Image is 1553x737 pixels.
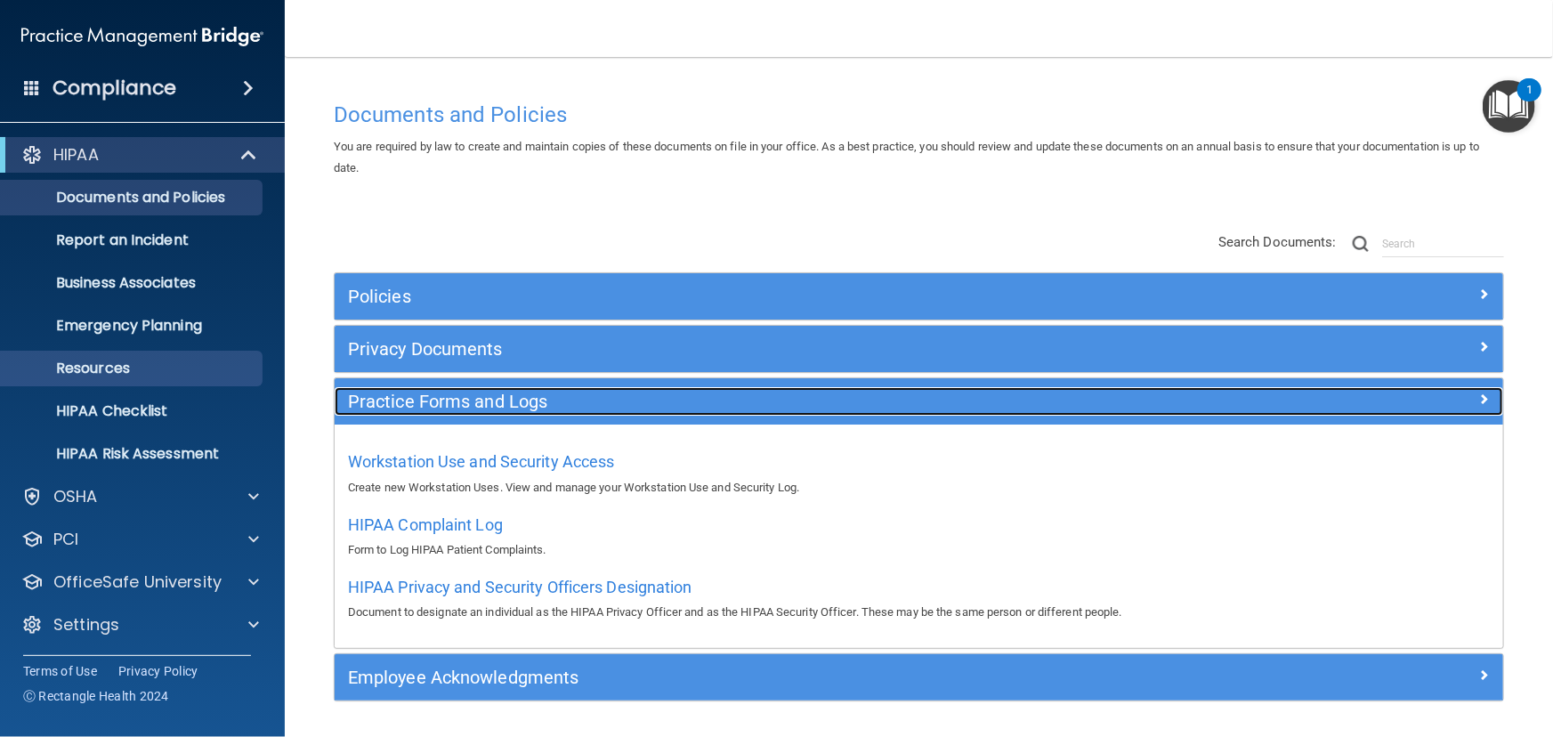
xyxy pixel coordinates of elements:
[334,103,1504,126] h4: Documents and Policies
[1218,234,1337,250] span: Search Documents:
[348,392,1198,411] h5: Practice Forms and Logs
[21,529,259,550] a: PCI
[1382,231,1504,257] input: Search
[348,282,1490,311] a: Policies
[12,317,255,335] p: Emergency Planning
[348,515,503,534] span: HIPAA Complaint Log
[348,520,503,533] a: HIPAA Complaint Log
[118,662,198,680] a: Privacy Policy
[334,140,1479,174] span: You are required by law to create and maintain copies of these documents on file in your office. ...
[12,231,255,249] p: Report an Incident
[348,452,615,471] span: Workstation Use and Security Access
[348,668,1198,687] h5: Employee Acknowledgments
[53,571,222,593] p: OfficeSafe University
[12,360,255,377] p: Resources
[1483,80,1535,133] button: Open Resource Center, 1 new notification
[348,287,1198,306] h5: Policies
[53,614,119,636] p: Settings
[12,402,255,420] p: HIPAA Checklist
[53,144,99,166] p: HIPAA
[21,571,259,593] a: OfficeSafe University
[348,335,1490,363] a: Privacy Documents
[23,687,169,705] span: Ⓒ Rectangle Health 2024
[12,445,255,463] p: HIPAA Risk Assessment
[348,582,692,595] a: HIPAA Privacy and Security Officers Designation
[12,189,255,207] p: Documents and Policies
[21,144,258,166] a: HIPAA
[348,339,1198,359] h5: Privacy Documents
[1526,90,1533,113] div: 1
[348,578,692,596] span: HIPAA Privacy and Security Officers Designation
[53,76,176,101] h4: Compliance
[348,539,1490,561] p: Form to Log HIPAA Patient Complaints.
[23,662,97,680] a: Terms of Use
[348,602,1490,623] p: Document to designate an individual as the HIPAA Privacy Officer and as the HIPAA Security Office...
[12,274,255,292] p: Business Associates
[21,486,259,507] a: OSHA
[53,529,78,550] p: PCI
[21,19,263,54] img: PMB logo
[53,486,98,507] p: OSHA
[1353,236,1369,252] img: ic-search.3b580494.png
[348,387,1490,416] a: Practice Forms and Logs
[21,614,259,636] a: Settings
[348,477,1490,498] p: Create new Workstation Uses. View and manage your Workstation Use and Security Log.
[348,457,615,470] a: Workstation Use and Security Access
[348,663,1490,692] a: Employee Acknowledgments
